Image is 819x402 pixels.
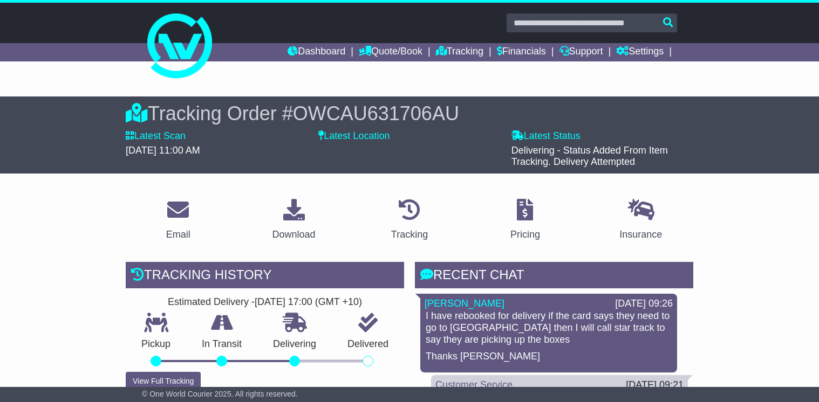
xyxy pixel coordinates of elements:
[616,43,664,61] a: Settings
[426,310,672,345] p: I have rebooked for delivery if the card says they need to go to [GEOGRAPHIC_DATA] then I will ca...
[559,43,603,61] a: Support
[293,102,459,124] span: OWCAU631706AU
[159,195,197,246] a: Email
[391,227,428,242] div: Tracking
[359,43,422,61] a: Quote/Book
[510,227,540,242] div: Pricing
[272,227,316,242] div: Download
[612,195,669,246] a: Insurance
[126,102,693,125] div: Tracking Order #
[126,130,186,142] label: Latest Scan
[126,145,200,156] span: [DATE] 11:00 AM
[619,227,662,242] div: Insurance
[126,296,404,308] div: Estimated Delivery -
[257,338,332,350] p: Delivering
[318,130,390,142] label: Latest Location
[511,145,668,168] span: Delivering - Status Added From Item Tracking. Delivery Attempted
[503,195,547,246] a: Pricing
[615,298,673,310] div: [DATE] 09:26
[497,43,546,61] a: Financials
[426,351,672,363] p: Thanks [PERSON_NAME]
[186,338,257,350] p: In Transit
[265,195,323,246] a: Download
[384,195,435,246] a: Tracking
[166,227,190,242] div: Email
[255,296,362,308] div: [DATE] 17:00 (GMT +10)
[126,338,186,350] p: Pickup
[425,298,504,309] a: [PERSON_NAME]
[126,262,404,291] div: Tracking history
[435,379,513,390] a: Customer Service
[288,43,345,61] a: Dashboard
[142,390,298,398] span: © One World Courier 2025. All rights reserved.
[332,338,404,350] p: Delivered
[626,379,684,391] div: [DATE] 09:21
[126,372,201,391] button: View Full Tracking
[511,130,581,142] label: Latest Status
[415,262,693,291] div: RECENT CHAT
[436,43,483,61] a: Tracking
